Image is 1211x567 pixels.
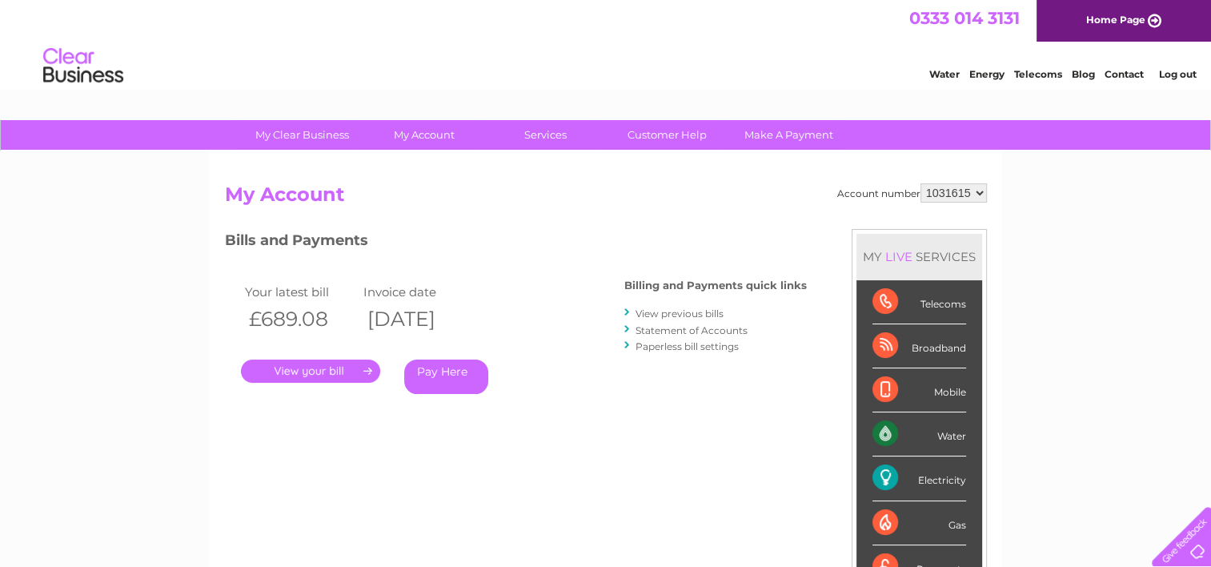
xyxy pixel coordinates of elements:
[1072,68,1095,80] a: Blog
[872,368,966,412] div: Mobile
[241,281,360,303] td: Your latest bill
[479,120,612,150] a: Services
[929,68,960,80] a: Water
[601,120,733,150] a: Customer Help
[872,456,966,501] div: Electricity
[872,280,966,324] div: Telecoms
[909,8,1020,28] a: 0333 014 3131
[872,324,966,368] div: Broadband
[225,229,807,257] h3: Bills and Payments
[358,120,490,150] a: My Account
[837,183,987,203] div: Account number
[636,340,739,352] a: Paperless bill settings
[42,42,124,90] img: logo.png
[236,120,368,150] a: My Clear Business
[359,281,479,303] td: Invoice date
[723,120,855,150] a: Make A Payment
[636,308,724,320] a: View previous bills
[359,303,479,336] th: [DATE]
[624,279,807,292] h4: Billing and Payments quick links
[1014,68,1062,80] a: Telecoms
[1158,68,1196,80] a: Log out
[872,412,966,456] div: Water
[225,183,987,214] h2: My Account
[241,360,380,383] a: .
[969,68,1004,80] a: Energy
[636,324,748,336] a: Statement of Accounts
[241,303,360,336] th: £689.08
[228,9,984,78] div: Clear Business is a trading name of Verastar Limited (registered in [GEOGRAPHIC_DATA] No. 3667643...
[1105,68,1144,80] a: Contact
[404,360,488,394] a: Pay Here
[872,501,966,545] div: Gas
[882,249,916,264] div: LIVE
[856,234,982,279] div: MY SERVICES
